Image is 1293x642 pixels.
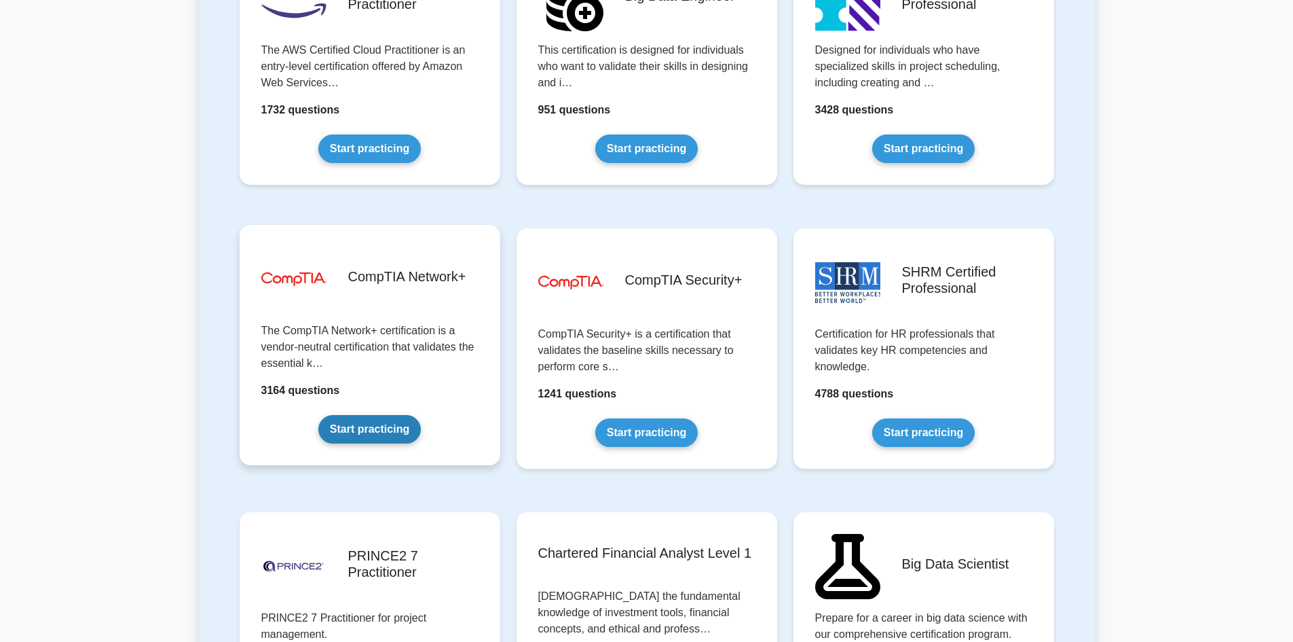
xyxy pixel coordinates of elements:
a: Start practicing [318,135,421,163]
a: Start practicing [595,418,698,447]
a: Start practicing [595,135,698,163]
a: Start practicing [872,418,975,447]
a: Start practicing [872,135,975,163]
a: Start practicing [318,415,421,444]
